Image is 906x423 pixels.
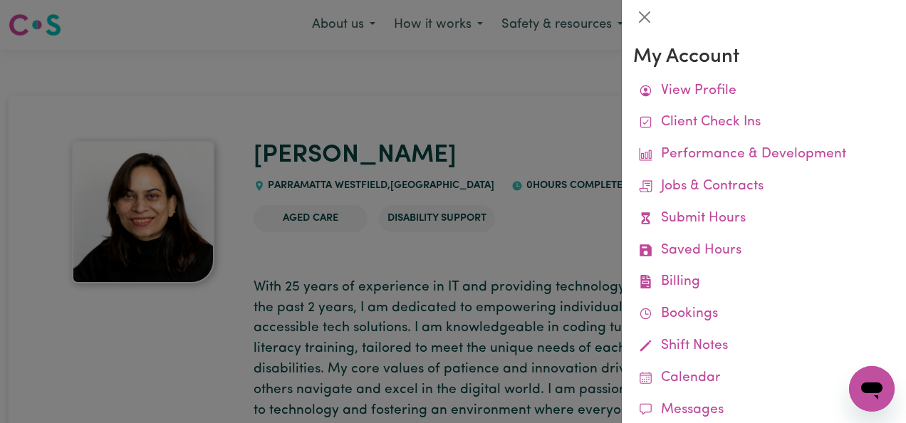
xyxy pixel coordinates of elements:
a: Calendar [633,362,895,395]
button: Close [633,6,656,28]
a: Client Check Ins [633,107,895,139]
iframe: Button to launch messaging window, conversation in progress [849,366,895,412]
h3: My Account [633,46,895,70]
a: Performance & Development [633,139,895,171]
a: Bookings [633,298,895,330]
a: Jobs & Contracts [633,171,895,203]
a: Submit Hours [633,203,895,235]
a: Billing [633,266,895,298]
a: View Profile [633,75,895,108]
a: Shift Notes [633,330,895,362]
a: Saved Hours [633,235,895,267]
